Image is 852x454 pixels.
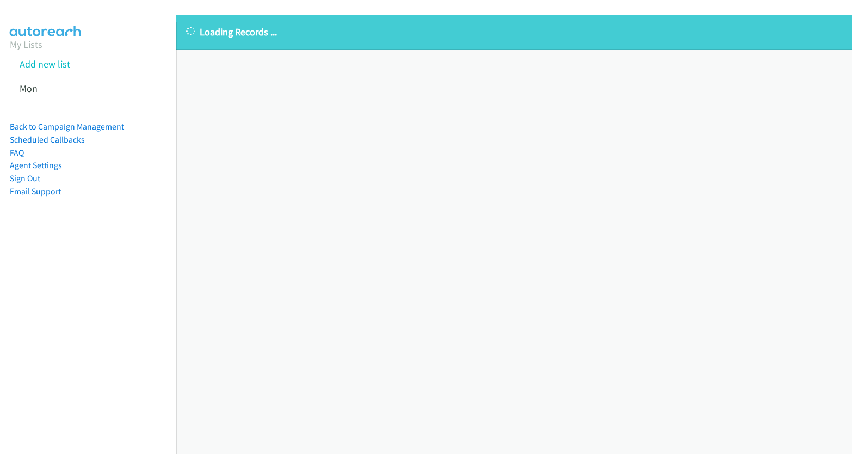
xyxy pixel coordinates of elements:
a: Mon [20,82,38,95]
a: Scheduled Callbacks [10,134,85,145]
a: Add new list [20,58,70,70]
p: Loading Records ... [186,24,842,39]
a: Sign Out [10,173,40,183]
a: Back to Campaign Management [10,121,124,132]
a: Agent Settings [10,160,62,170]
a: My Lists [10,38,42,51]
a: FAQ [10,148,24,158]
a: Email Support [10,186,61,197]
